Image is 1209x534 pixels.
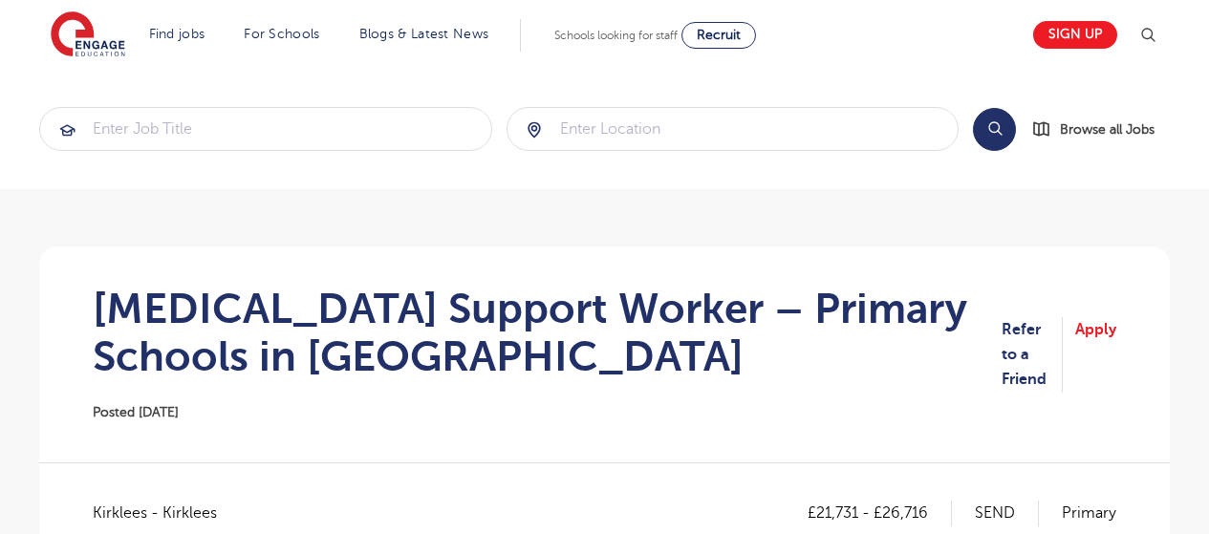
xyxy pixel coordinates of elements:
span: Recruit [697,28,741,42]
button: Search [973,108,1016,151]
p: SEND [975,501,1039,525]
a: Sign up [1033,21,1117,49]
img: Engage Education [51,11,125,59]
a: Refer to a Friend [1002,317,1063,393]
a: Recruit [681,22,756,49]
p: Primary [1062,501,1116,525]
input: Submit [40,108,491,150]
a: Apply [1075,317,1116,393]
span: Kirklees - Kirklees [93,501,236,525]
h1: [MEDICAL_DATA] Support Worker – Primary Schools in [GEOGRAPHIC_DATA] [93,285,1002,380]
a: For Schools [244,27,319,41]
span: Browse all Jobs [1060,118,1155,140]
p: £21,731 - £26,716 [808,501,952,525]
a: Blogs & Latest News [359,27,489,41]
div: Submit [507,107,960,151]
a: Browse all Jobs [1031,118,1170,140]
div: Submit [39,107,492,151]
a: Find jobs [149,27,205,41]
span: Schools looking for staff [554,29,678,42]
input: Submit [507,108,959,150]
span: Posted [DATE] [93,405,179,419]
